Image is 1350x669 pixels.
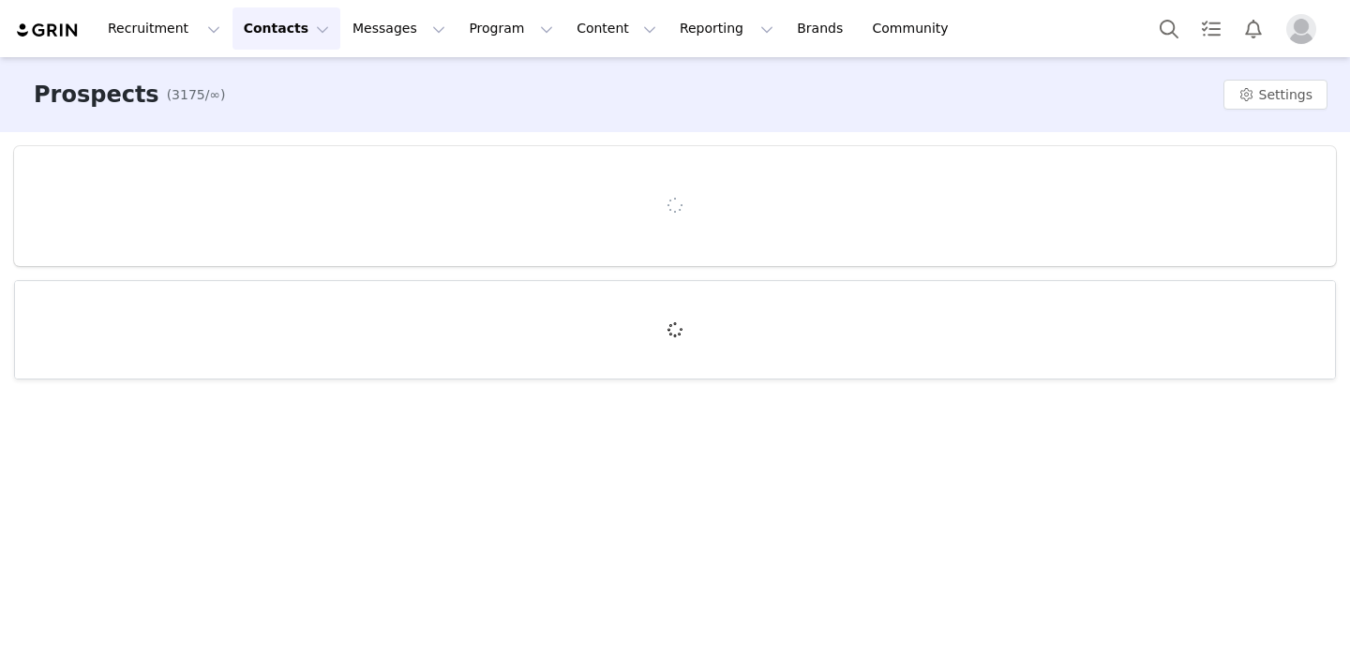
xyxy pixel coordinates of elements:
a: Community [862,7,968,50]
h3: Prospects [34,78,159,111]
img: grin logo [15,22,81,39]
img: placeholder-profile.jpg [1286,14,1316,44]
button: Search [1148,7,1190,50]
a: Tasks [1191,7,1232,50]
a: Brands [786,7,860,50]
button: Recruitment [97,7,232,50]
button: Contacts [232,7,340,50]
span: (3175/∞) [167,85,226,105]
button: Settings [1223,80,1327,110]
button: Messages [341,7,457,50]
button: Content [565,7,667,50]
button: Reporting [668,7,785,50]
button: Program [457,7,564,50]
button: Profile [1275,14,1335,44]
button: Notifications [1233,7,1274,50]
